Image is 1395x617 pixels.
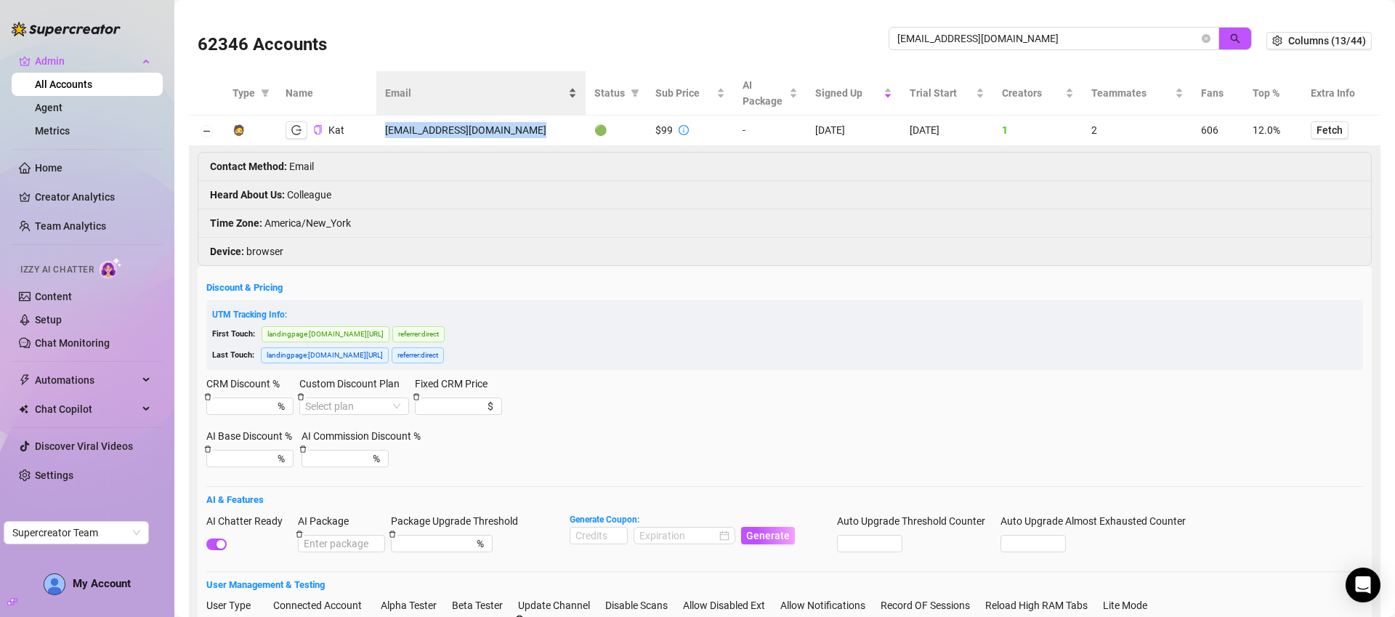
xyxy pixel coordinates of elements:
[12,522,140,544] span: Supercreator Team
[206,428,302,444] label: AI Base Discount %
[385,85,565,101] span: Email
[204,445,211,453] span: delete
[261,89,270,97] span: filter
[35,440,133,452] a: Discover Viral Videos
[413,393,420,400] span: delete
[298,513,358,529] label: AI Package
[262,326,389,342] span: landingpage : [DOMAIN_NAME][URL]
[679,125,689,135] span: info-circle
[1083,71,1192,116] th: Teammates
[35,102,62,113] a: Agent
[298,535,385,552] input: AI Package
[100,257,122,278] img: AI Chatter
[198,238,1371,265] li: browser
[35,398,138,421] span: Chat Copilot
[206,376,289,392] label: CRM Discount %
[210,217,262,229] strong: Time Zone :
[291,125,302,135] span: logout
[570,515,639,525] strong: Generate Coupon:
[1317,124,1343,136] span: Fetch
[901,116,993,146] td: [DATE]
[389,531,396,538] span: delete
[780,597,875,613] label: Allow Notifications
[232,85,255,101] span: Type
[806,71,901,116] th: Signed Up
[212,310,287,320] span: UTM Tracking Info:
[594,85,625,101] span: Status
[421,398,485,414] input: Fixed CRM Price
[35,337,110,349] a: Chat Monitoring
[206,513,292,529] label: AI Chatter Ready
[897,31,1199,47] input: Search by UID / Name / Email / Creator Username
[605,597,677,613] label: Disable Scans
[1272,36,1282,46] span: setting
[518,597,599,613] label: Update Channel
[35,125,70,137] a: Metrics
[1244,71,1302,116] th: Top %
[232,122,245,138] div: 🧔
[743,77,786,109] span: AI Package
[741,527,795,544] button: Generate
[35,162,62,174] a: Home
[206,578,1363,592] h5: User Management & Testing
[212,451,275,467] input: AI Base Discount %
[647,71,734,116] th: Sub Price
[35,469,73,481] a: Settings
[391,513,527,529] label: Package Upgrade Threshold
[397,536,474,552] input: Package Upgrade Threshold
[1201,124,1218,136] span: 606
[19,374,31,386] span: thunderbolt
[1000,513,1195,529] label: Auto Upgrade Almost Exhausted Counter
[277,71,376,116] th: Name
[313,125,323,136] button: Copy Account UID
[206,597,260,613] label: User Type
[313,125,323,134] span: copy
[1288,35,1366,47] span: Columns (13/44)
[206,539,227,550] button: AI Chatter Ready
[655,85,713,101] span: Sub Price
[376,71,586,116] th: Email
[628,82,642,104] span: filter
[570,528,627,544] input: Credits
[381,597,446,613] label: Alpha Tester
[1202,34,1210,43] button: close-circle
[212,350,254,360] span: Last Touch:
[198,209,1371,238] li: America/New_York
[20,263,94,277] span: Izzy AI Chatter
[201,126,212,137] button: Collapse row
[746,530,790,541] span: Generate
[273,597,371,613] label: Connected Account
[35,78,92,90] a: All Accounts
[734,71,806,116] th: AI Package
[299,376,409,392] label: Custom Discount Plan
[1091,85,1171,101] span: Teammates
[212,329,255,339] span: First Touch:
[1253,124,1280,136] span: 12.0%
[210,189,285,201] strong: Heard About Us :
[35,291,72,302] a: Content
[198,33,327,57] h3: 62346 Accounts
[683,597,775,613] label: Allow Disabled Ext
[993,71,1083,116] th: Creators
[35,220,106,232] a: Team Analytics
[631,89,639,97] span: filter
[212,398,275,414] input: CRM Discount %
[1001,536,1065,552] input: Auto Upgrade Almost Exhausted Counter
[258,82,272,104] span: filter
[392,347,444,363] span: referrer : direct
[1192,71,1244,116] th: Fans
[1266,32,1372,49] button: Columns (13/44)
[1311,121,1348,139] button: Fetch
[837,513,995,529] label: Auto Upgrade Threshold Counter
[1091,124,1097,136] span: 2
[307,451,370,467] input: AI Commission Discount %
[12,22,121,36] img: logo-BBDzfeDw.svg
[206,281,1363,295] h5: Discount & Pricing
[1002,85,1062,101] span: Creators
[198,181,1371,209] li: Colleague
[35,368,138,392] span: Automations
[35,185,151,209] a: Creator Analytics
[19,404,28,414] img: Chat Copilot
[734,116,806,146] td: -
